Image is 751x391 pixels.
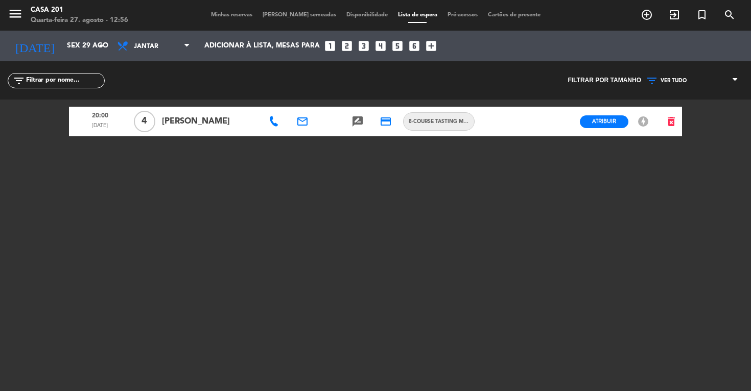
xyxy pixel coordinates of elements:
[696,9,708,21] i: turned_in_not
[323,39,337,53] i: looks_one
[13,75,25,87] i: filter_list
[204,42,320,50] span: Adicionar à lista, mesas para
[341,12,393,18] span: Disponibilidade
[442,12,483,18] span: Pré-acessos
[380,115,392,128] i: credit_card
[637,115,649,128] i: offline_bolt
[340,39,354,53] i: looks_two
[25,75,104,86] input: Filtrar por nome...
[296,115,309,128] i: email
[162,115,257,128] span: [PERSON_NAME]
[408,39,421,53] i: looks_6
[8,6,23,21] i: menu
[641,9,653,21] i: add_circle_outline
[8,35,62,57] i: [DATE]
[206,12,257,18] span: Minhas reservas
[357,39,370,53] i: looks_3
[592,117,616,125] span: Atribuir
[404,117,474,126] span: 8-Course Tasting Menu
[580,115,628,128] button: Atribuir
[73,121,127,135] span: [DATE]
[31,5,128,15] div: Casa 201
[134,37,182,56] span: Jantar
[257,12,341,18] span: [PERSON_NAME] semeadas
[393,12,442,18] span: Lista de espera
[8,6,23,25] button: menu
[668,9,680,21] i: exit_to_app
[661,113,682,131] button: delete_forever
[134,111,155,132] span: 4
[665,115,677,128] i: delete_forever
[661,78,687,84] span: VER TUDO
[425,39,438,53] i: add_box
[483,12,546,18] span: Cartões de presente
[723,9,736,21] i: search
[73,109,127,122] span: 20:00
[95,40,107,52] i: arrow_drop_down
[634,115,652,128] button: offline_bolt
[568,76,641,86] span: Filtrar por tamanho
[374,39,387,53] i: looks_4
[351,115,364,128] i: rate_review
[391,39,404,53] i: looks_5
[31,15,128,26] div: Quarta-feira 27. agosto - 12:56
